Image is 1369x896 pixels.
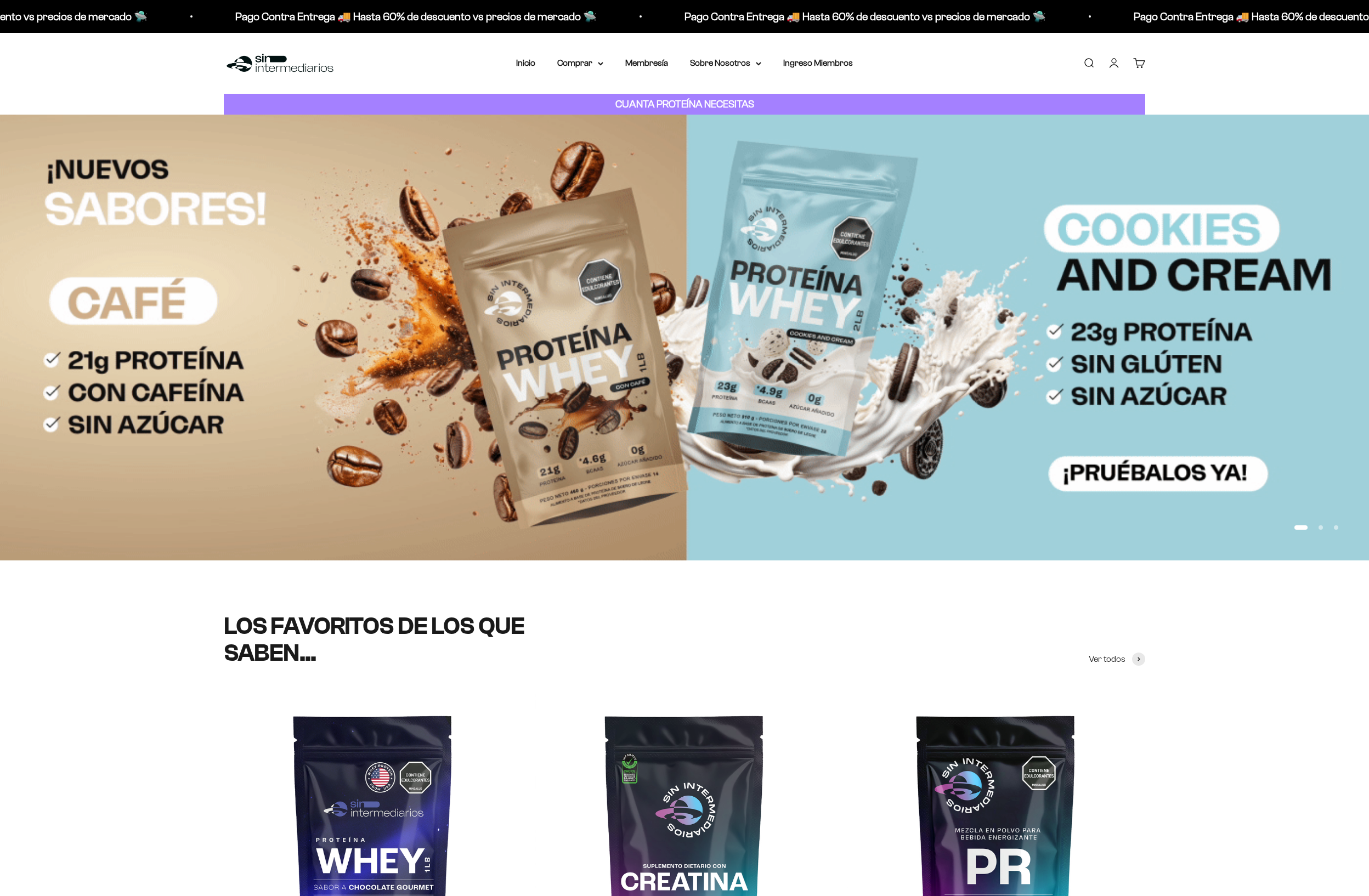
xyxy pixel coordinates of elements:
p: Pago Contra Entrega 🚚 Hasta 60% de descuento vs precios de mercado 🛸 [617,8,978,25]
summary: Sobre Nosotros [690,56,761,70]
p: Pago Contra Entrega 🚚 Hasta 60% de descuento vs precios de mercado 🛸 [168,8,529,25]
a: Inicio [516,58,535,67]
strong: CUANTA PROTEÍNA NECESITAS [615,98,754,110]
span: Ver todos [1089,652,1125,666]
summary: Comprar [557,56,603,70]
split-lines: LOS FAVORITOS DE LOS QUE SABEN... [224,613,524,666]
a: Membresía [625,58,668,67]
a: Ver todos [1089,652,1145,666]
a: Ingreso Miembros [783,58,853,67]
